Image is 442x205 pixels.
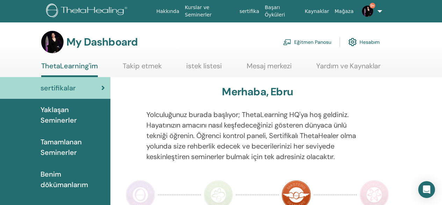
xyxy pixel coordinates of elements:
span: sertifikalar [41,83,76,93]
span: Yaklaşan Seminerler [41,104,105,125]
div: Open Intercom Messenger [418,181,435,198]
a: Kurslar ve Seminerler [182,1,237,21]
a: Kaynaklar [302,5,332,18]
a: Eğitmen Panosu [283,34,331,50]
a: Mağaza [332,5,356,18]
a: Mesaj merkezi [247,62,292,75]
img: cog.svg [348,36,357,48]
h3: My Dashboard [66,36,138,48]
a: Yardım ve Kaynaklar [316,62,381,75]
a: ThetaLearning'im [41,62,98,77]
span: Benim dökümanlarım [41,169,105,190]
h3: Merhaba, Ebru [222,86,293,98]
span: Tamamlanan Seminerler [41,137,105,158]
a: Takip etmek [123,62,162,75]
img: default.jpg [41,31,64,53]
img: default.jpg [362,6,373,17]
img: logo.png [46,4,130,19]
p: Yolculuğunuz burada başlıyor; ThetaLearning HQ'ya hoş geldiniz. Hayatınızın amacını nasıl keşfede... [146,109,369,162]
span: 9+ [370,3,375,8]
a: Hesabım [348,34,380,50]
a: Başarı Öyküleri [262,1,302,21]
img: chalkboard-teacher.svg [283,39,291,45]
a: sertifika [237,5,262,18]
a: Hakkında [153,5,182,18]
a: istek listesi [186,62,222,75]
